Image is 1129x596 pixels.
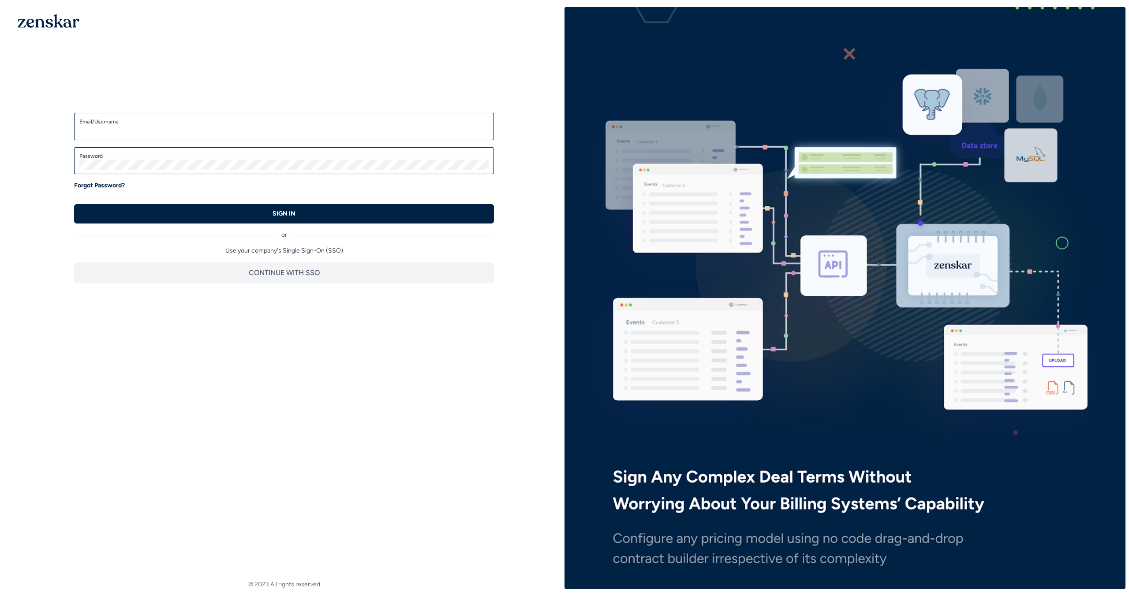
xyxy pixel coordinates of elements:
label: Email/Username [79,118,489,125]
div: or [74,223,494,239]
p: SIGN IN [273,209,295,218]
label: Password [79,153,489,160]
button: CONTINUE WITH SSO [74,262,494,283]
a: Forgot Password? [74,181,125,190]
footer: © 2023 All rights reserved [4,580,564,589]
img: 1OGAJ2xQqyY4LXKgY66KYq0eOWRCkrZdAb3gUhuVAqdWPZE9SRJmCz+oDMSn4zDLXe31Ii730ItAGKgCKgCCgCikA4Av8PJUP... [18,14,79,28]
p: Use your company's Single Sign-On (SSO) [74,246,494,255]
button: SIGN IN [74,204,494,223]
